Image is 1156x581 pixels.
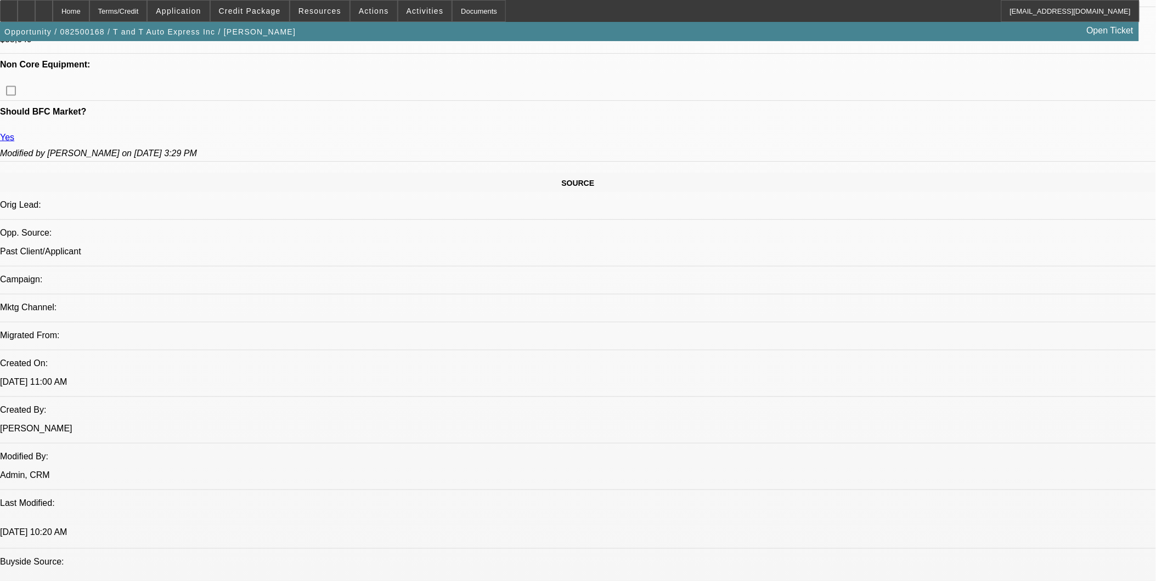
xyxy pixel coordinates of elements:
span: Resources [298,7,341,15]
span: Actions [359,7,389,15]
button: Application [148,1,209,21]
span: Opportunity / 082500168 / T and T Auto Express Inc / [PERSON_NAME] [4,27,296,36]
button: Actions [351,1,397,21]
button: Credit Package [211,1,289,21]
button: Resources [290,1,349,21]
span: Application [156,7,201,15]
a: Open Ticket [1082,21,1138,40]
button: Activities [398,1,452,21]
span: Credit Package [219,7,281,15]
span: SOURCE [562,179,595,187]
span: Activities [407,7,444,15]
